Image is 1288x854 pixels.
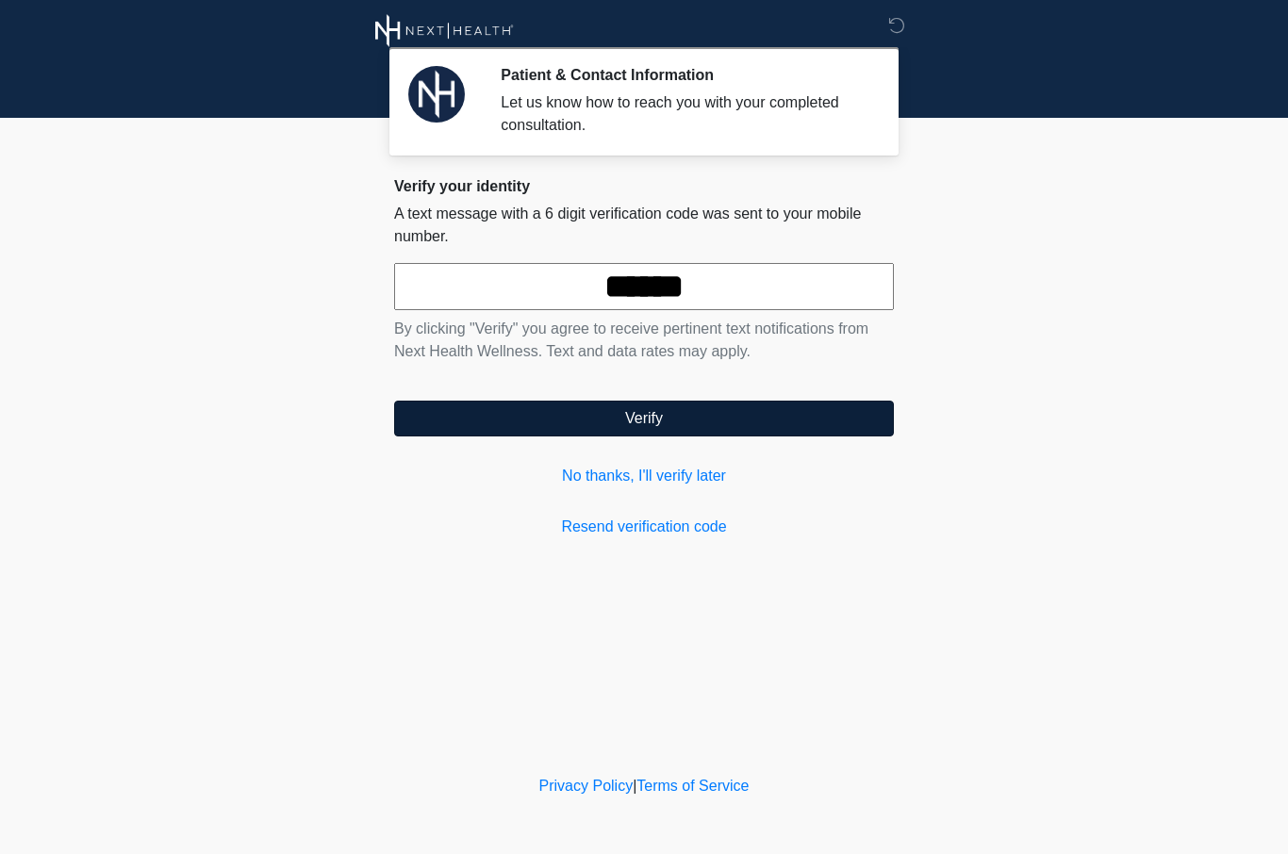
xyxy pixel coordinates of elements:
h2: Verify your identity [394,177,894,195]
a: | [633,778,636,794]
button: Verify [394,401,894,436]
a: Terms of Service [636,778,749,794]
h2: Patient & Contact Information [501,66,866,84]
img: Next Health Wellness Logo [375,14,514,47]
a: Resend verification code [394,516,894,538]
p: By clicking "Verify" you agree to receive pertinent text notifications from Next Health Wellness.... [394,318,894,363]
div: Let us know how to reach you with your completed consultation. [501,91,866,137]
a: Privacy Policy [539,778,634,794]
a: No thanks, I'll verify later [394,465,894,487]
img: Agent Avatar [408,66,465,123]
p: A text message with a 6 digit verification code was sent to your mobile number. [394,203,894,248]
